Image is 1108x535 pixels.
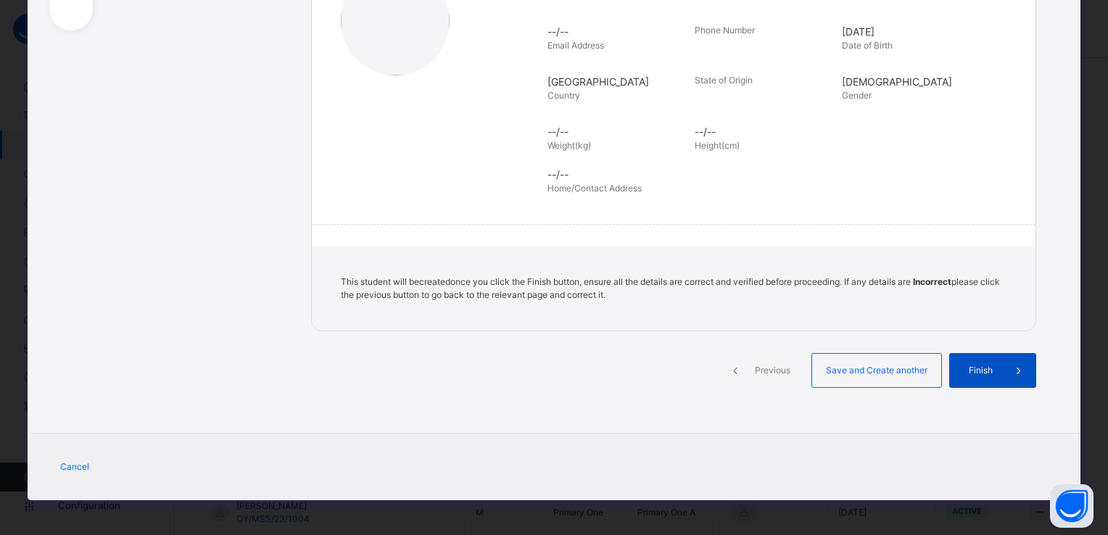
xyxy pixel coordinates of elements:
[60,460,89,473] span: Cancel
[695,140,740,151] span: Height(cm)
[547,24,687,39] span: --/--
[753,364,793,377] span: Previous
[547,183,642,194] span: Home/Contact Address
[842,90,872,101] span: Gender
[547,124,687,139] span: --/--
[695,75,753,86] span: State of Origin
[842,74,982,89] span: [DEMOGRAPHIC_DATA]
[547,167,1014,182] span: --/--
[823,364,930,377] span: Save and Create another
[547,74,687,89] span: [GEOGRAPHIC_DATA]
[842,24,982,39] span: [DATE]
[547,90,580,101] span: Country
[842,40,893,51] span: Date of Birth
[547,40,604,51] span: Email Address
[695,124,835,139] span: --/--
[547,140,591,151] span: Weight(kg)
[913,276,951,287] b: Incorrect
[695,25,755,36] span: Phone Number
[960,364,1001,377] span: Finish
[341,276,1000,300] span: This student will be created once you click the Finish button, ensure all the details are correct...
[1050,484,1093,528] button: Open asap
